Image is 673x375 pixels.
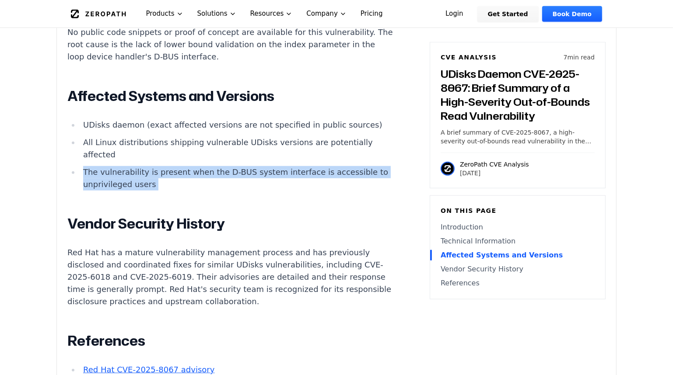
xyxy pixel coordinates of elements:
[80,136,393,161] li: All Linux distributions shipping vulnerable UDisks versions are potentially affected
[460,160,529,169] p: ZeroPath CVE Analysis
[67,87,393,105] h2: Affected Systems and Versions
[435,6,474,22] a: Login
[564,53,595,62] p: 7 min read
[460,169,529,177] p: [DATE]
[441,250,595,260] a: Affected Systems and Versions
[67,247,393,308] p: Red Hat has a mature vulnerability management process and has previously disclosed and coordinate...
[441,264,595,274] a: Vendor Security History
[441,53,497,62] h6: CVE Analysis
[441,206,595,215] h6: On this page
[80,119,393,131] li: UDisks daemon (exact affected versions are not specified in public sources)
[441,128,595,146] p: A brief summary of CVE-2025-8067, a high-severity out-of-bounds read vulnerability in the UDisks ...
[441,67,595,123] h3: UDisks Daemon CVE-2025-8067: Brief Summary of a High-Severity Out-of-Bounds Read Vulnerability
[80,166,393,191] li: The vulnerability is present when the D-BUS system interface is accessible to unprivileged users
[441,222,595,233] a: Introduction
[542,6,602,22] a: Book Demo
[441,236,595,247] a: Technical Information
[477,6,539,22] a: Get Started
[441,278,595,288] a: References
[67,26,393,63] p: No public code snippets or proof of concept are available for this vulnerability. The root cause ...
[441,162,455,176] img: ZeroPath CVE Analysis
[67,215,393,233] h2: Vendor Security History
[67,332,393,350] h2: References
[83,365,214,374] a: Red Hat CVE-2025-8067 advisory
